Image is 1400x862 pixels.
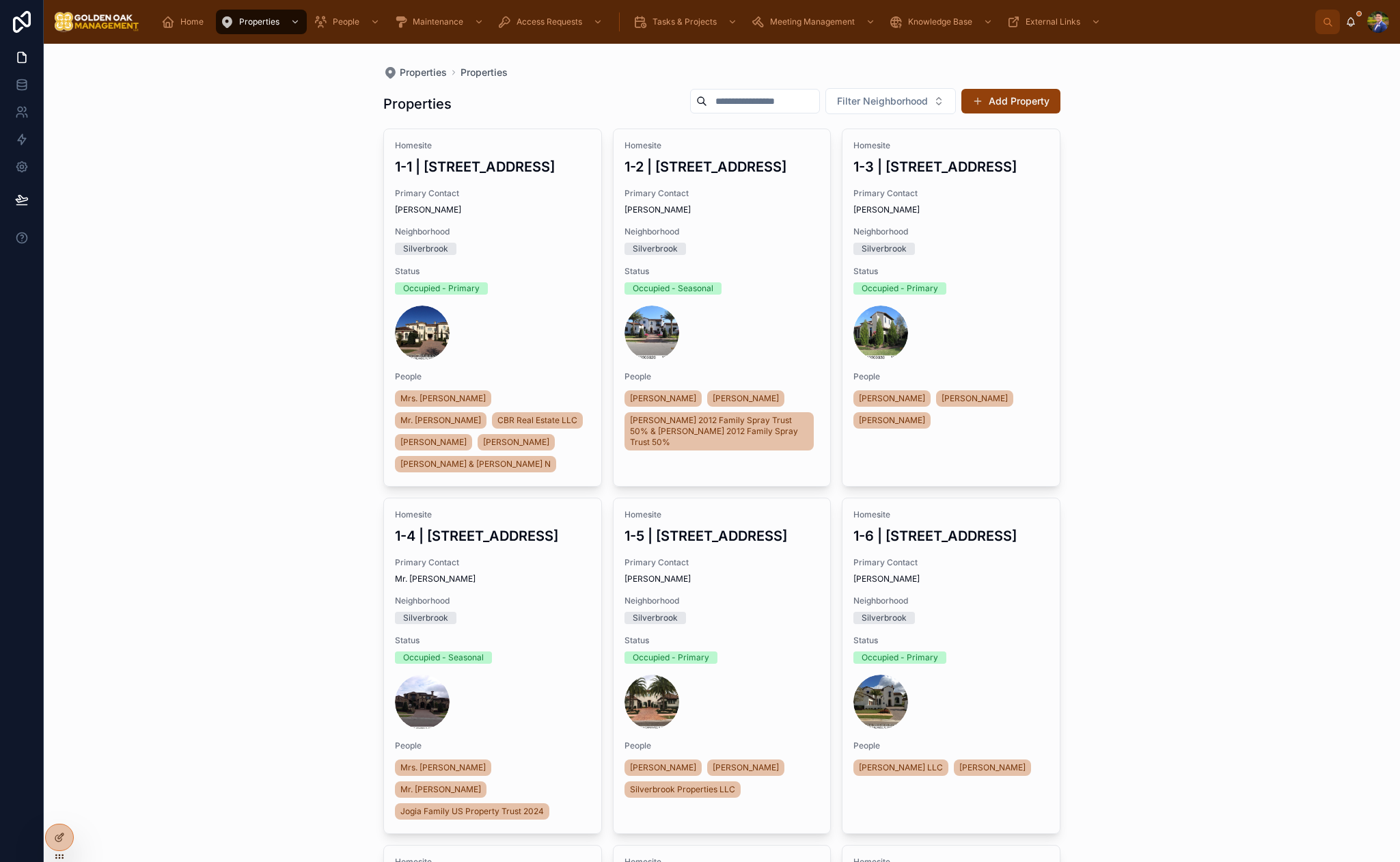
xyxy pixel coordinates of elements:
[885,10,1000,34] a: Knowledge Base
[633,282,713,295] div: Occupied - Seasonal
[862,651,938,664] div: Occupied - Primary
[630,784,735,795] span: Silverbrook Properties LLC
[624,635,820,646] span: Status
[395,456,556,472] a: [PERSON_NAME] & [PERSON_NAME] N
[713,762,779,773] span: [PERSON_NAME]
[624,266,820,277] span: Status
[395,781,486,798] a: Mr. [PERSON_NAME]
[400,762,486,773] span: Mrs. [PERSON_NAME]
[853,740,1049,751] span: People
[853,526,1049,546] h3: 1-6 | [STREET_ADDRESS]
[853,390,931,407] a: [PERSON_NAME]
[853,509,1049,520] span: Homesite
[624,781,741,798] a: Silverbrook Properties LLC
[395,371,590,382] span: People
[624,412,814,450] a: [PERSON_NAME] 2012 Family Spray Trust 50% & [PERSON_NAME] 2012 Family Spray Trust 50%
[497,415,577,426] span: CBR Real Estate LLC
[633,612,678,624] div: Silverbrook
[395,412,486,429] a: Mr. [PERSON_NAME]
[403,651,484,664] div: Occupied - Seasonal
[395,595,590,606] span: Neighborhood
[653,16,717,27] span: Tasks & Projects
[478,434,555,450] a: [PERSON_NAME]
[853,557,1049,568] span: Primary Contact
[395,526,590,546] h3: 1-4 | [STREET_ADDRESS]
[837,94,928,108] span: Filter Neighborhood
[310,10,387,34] a: People
[825,88,956,114] button: Select Button
[853,635,1049,646] span: Status
[630,762,696,773] span: [PERSON_NAME]
[747,10,882,34] a: Meeting Management
[862,282,938,295] div: Occupied - Primary
[483,437,549,448] span: [PERSON_NAME]
[383,498,602,834] a: Homesite1-4 | [STREET_ADDRESS]Primary ContactMr. [PERSON_NAME]NeighborhoodSilverbrookStatusOccupi...
[859,415,925,426] span: [PERSON_NAME]
[216,10,307,34] a: Properties
[400,393,486,404] span: Mrs. [PERSON_NAME]
[624,740,820,751] span: People
[936,390,1013,407] a: [PERSON_NAME]
[395,574,590,584] span: Mr. [PERSON_NAME]
[150,7,1315,37] div: scrollable content
[633,243,678,255] div: Silverbrook
[400,415,481,426] span: Mr. [PERSON_NAME]
[400,784,481,795] span: Mr. [PERSON_NAME]
[400,66,447,79] span: Properties
[842,498,1060,834] a: Homesite1-6 | [STREET_ADDRESS]Primary Contact[PERSON_NAME]NeighborhoodSilverbrookStatusOccupied -...
[403,243,448,255] div: Silverbrook
[395,188,590,199] span: Primary Contact
[403,612,448,624] div: Silverbrook
[389,10,491,34] a: Maintenance
[403,282,480,295] div: Occupied - Primary
[859,393,925,404] span: [PERSON_NAME]
[862,243,907,255] div: Silverbrook
[613,498,832,834] a: Homesite1-5 | [STREET_ADDRESS]Primary Contact[PERSON_NAME]NeighborhoodSilverbrookStatusOccupied -...
[713,393,779,404] span: [PERSON_NAME]
[624,595,820,606] span: Neighborhood
[395,509,590,520] span: Homesite
[629,10,744,34] a: Tasks & Projects
[842,129,1060,487] a: Homesite1-3 | [STREET_ADDRESS]Primary Contact[PERSON_NAME]NeighborhoodSilverbrookStatusOccupied -...
[493,10,609,34] a: Access Requests
[461,66,508,79] a: Properties
[853,204,1049,215] span: [PERSON_NAME]
[517,16,582,27] span: Access Requests
[180,16,204,27] span: Home
[400,459,551,470] span: [PERSON_NAME] & [PERSON_NAME] N
[395,740,590,751] span: People
[624,371,820,382] span: People
[853,226,1049,237] span: Neighborhood
[624,157,820,177] h3: 1-2 | [STREET_ADDRESS]
[239,16,279,27] span: Properties
[862,612,907,624] div: Silverbrook
[400,806,544,817] span: Jogia Family US Property Trust 2024
[55,11,139,33] img: App logo
[624,509,820,520] span: Homesite
[908,16,972,27] span: Knowledge Base
[395,803,549,820] a: Jogia Family US Property Trust 2024
[395,635,590,646] span: Status
[624,557,820,568] span: Primary Contact
[853,574,1049,584] span: [PERSON_NAME]
[853,759,948,776] a: [PERSON_NAME] LLC
[853,157,1049,177] h3: 1-3 | [STREET_ADDRESS]
[624,390,702,407] a: [PERSON_NAME]
[853,412,931,429] a: [PERSON_NAME]
[395,390,491,407] a: Mrs. [PERSON_NAME]
[961,89,1060,113] button: Add Property
[942,393,1008,404] span: [PERSON_NAME]
[613,129,832,487] a: Homesite1-2 | [STREET_ADDRESS]Primary Contact[PERSON_NAME]NeighborhoodSilverbrookStatusOccupied -...
[707,759,784,776] a: [PERSON_NAME]
[853,188,1049,199] span: Primary Contact
[1026,16,1080,27] span: External Links
[853,595,1049,606] span: Neighborhood
[1002,10,1108,34] a: External Links
[395,557,590,568] span: Primary Contact
[630,415,809,448] span: [PERSON_NAME] 2012 Family Spray Trust 50% & [PERSON_NAME] 2012 Family Spray Trust 50%
[853,140,1049,151] span: Homesite
[395,140,590,151] span: Homesite
[959,762,1026,773] span: [PERSON_NAME]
